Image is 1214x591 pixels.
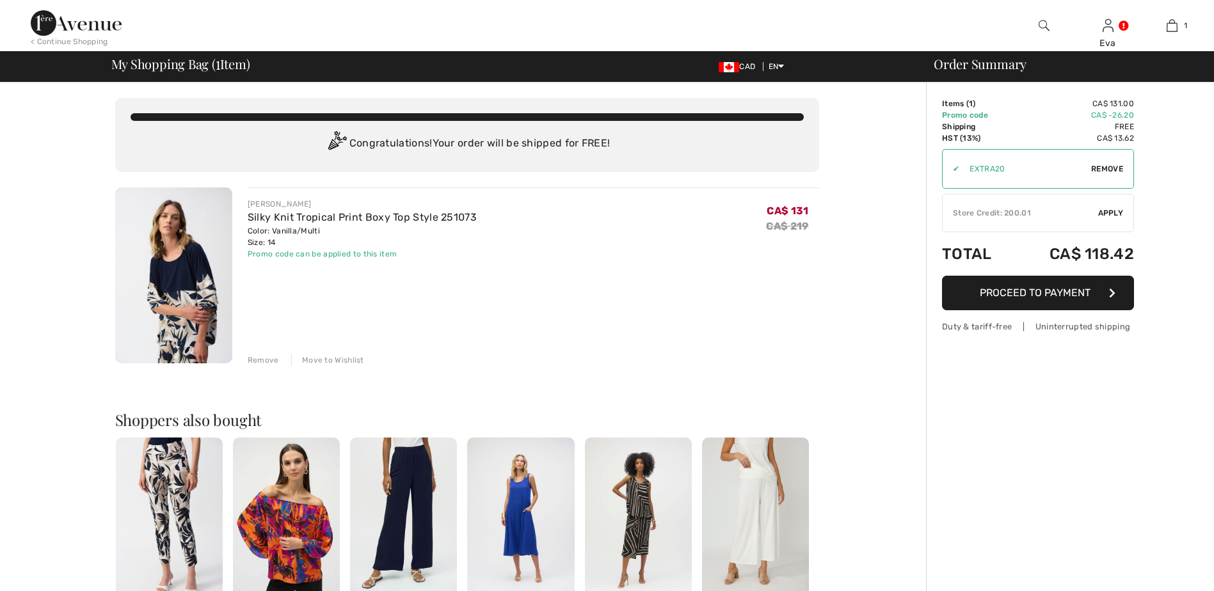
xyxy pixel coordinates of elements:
div: Store Credit: 200.01 [943,207,1098,219]
span: Apply [1098,207,1124,219]
span: EN [769,62,785,71]
td: Free [1013,121,1134,132]
td: CA$ 118.42 [1013,232,1134,276]
h2: Shoppers also bought [115,412,819,427]
td: CA$ 131.00 [1013,98,1134,109]
td: Total [942,232,1013,276]
td: Shipping [942,121,1013,132]
div: Congratulations! Your order will be shipped for FREE! [131,131,804,157]
td: CA$ 13.62 [1013,132,1134,144]
div: < Continue Shopping [31,36,108,47]
img: search the website [1039,18,1050,33]
div: [PERSON_NAME] [248,198,477,210]
a: Silky Knit Tropical Print Boxy Top Style 251073 [248,211,477,223]
s: CA$ 219 [766,220,808,232]
div: Order Summary [918,58,1206,70]
span: 1 [216,54,220,71]
div: ✔ [943,163,959,175]
td: Promo code [942,109,1013,121]
td: CA$ -26.20 [1013,109,1134,121]
span: Remove [1091,163,1123,175]
span: 1 [1184,20,1187,31]
img: My Info [1103,18,1114,33]
div: Remove [248,354,279,366]
img: My Bag [1167,18,1178,33]
div: Promo code can be applied to this item [248,248,477,260]
span: 1 [969,99,973,108]
div: Color: Vanilla/Multi Size: 14 [248,225,477,248]
div: Move to Wishlist [291,354,364,366]
div: Duty & tariff-free | Uninterrupted shipping [942,320,1134,333]
img: Canadian Dollar [719,62,739,72]
img: 1ère Avenue [31,10,122,36]
img: Congratulation2.svg [324,131,349,157]
td: Items ( ) [942,98,1013,109]
a: Sign In [1103,19,1114,31]
td: HST (13%) [942,132,1013,144]
img: Silky Knit Tropical Print Boxy Top Style 251073 [115,187,232,363]
span: Proceed to Payment [980,287,1090,299]
span: CAD [719,62,760,71]
div: Eva [1076,36,1139,50]
button: Proceed to Payment [942,276,1134,310]
a: 1 [1140,18,1203,33]
span: CA$ 131 [767,205,808,217]
input: Promo code [959,150,1091,188]
span: My Shopping Bag ( Item) [111,58,250,70]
